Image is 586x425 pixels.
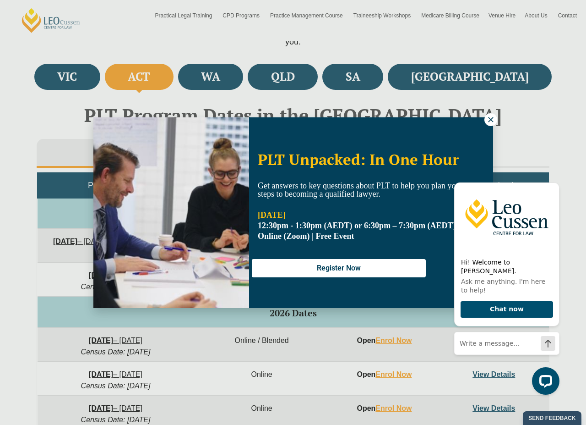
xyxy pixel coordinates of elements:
[258,149,459,169] span: PLT Unpacked: In One Hour
[252,259,426,277] button: Register Now
[258,210,286,220] strong: [DATE]
[258,181,479,199] span: Get answers to key questions about PLT to help you plan your next steps to becoming a qualified l...
[93,117,249,308] img: Woman in yellow blouse holding folders looking to the right and smiling
[484,113,497,126] button: Close
[447,174,563,402] iframe: LiveChat chat widget
[258,221,456,230] strong: 12:30pm - 1:30pm (AEDT) or 6:30pm – 7:30pm (AEDT)
[258,232,354,241] span: Online (Zoom) | Free Event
